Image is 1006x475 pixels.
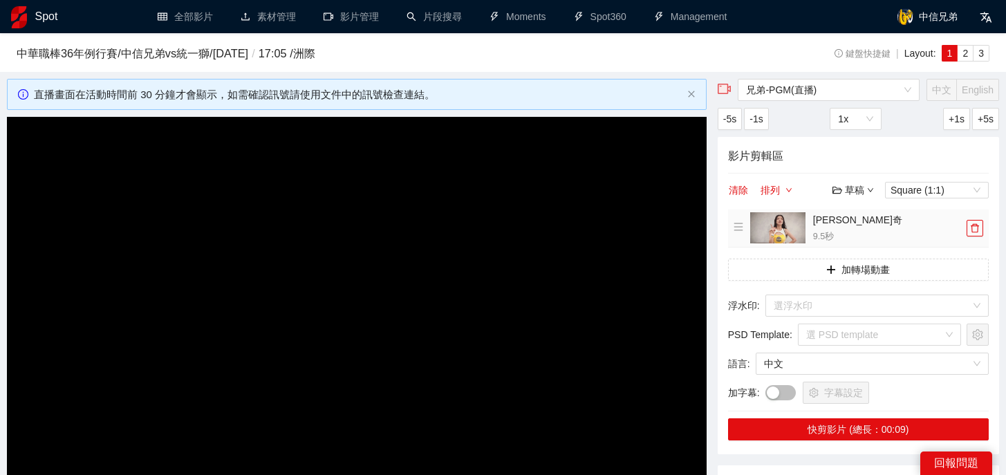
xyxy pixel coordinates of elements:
[18,89,28,100] span: info-circle
[728,418,989,440] button: 快剪影片 (總長：00:09)
[932,84,951,95] span: 中文
[17,45,761,63] h3: 中華職棒36年例行賽 / 中信兄弟 vs 統一獅 / [DATE] 17:05 / 洲際
[867,187,874,194] span: down
[749,111,763,127] span: -1s
[978,48,984,59] span: 3
[723,111,736,127] span: -5s
[897,8,913,25] img: avatar
[785,187,792,195] span: down
[949,111,965,127] span: +1s
[728,298,760,313] span: 浮水印 :
[832,185,842,195] span: folder-open
[654,11,727,22] a: thunderboltManagement
[967,324,989,346] button: setting
[574,11,626,22] a: thunderboltSpot360
[972,108,999,130] button: +5s
[920,451,992,475] div: 回報問題
[891,183,983,198] span: Square (1:1)
[407,11,462,22] a: search片段搜尋
[904,48,936,59] span: Layout:
[248,47,259,59] span: /
[813,230,963,244] p: 9.5 秒
[718,82,732,96] span: video-camera
[728,385,760,400] span: 加字幕 :
[764,353,980,374] span: 中文
[490,11,546,22] a: thunderboltMoments
[750,212,805,243] img: thumbnail.png
[967,223,982,233] span: delete
[728,259,989,281] button: plus加轉場動畫
[746,80,911,100] span: 兄弟-PGM(直播)
[34,86,682,103] div: 直播畫面在活動時間前 30 分鐘才會顯示，如需確認訊號請使用文件中的訊號檢查連結。
[835,49,891,59] span: 鍵盤快捷鍵
[826,265,836,276] span: plus
[896,48,899,59] span: |
[728,182,749,198] button: 清除
[813,212,963,227] h4: [PERSON_NAME]奇
[728,327,792,342] span: PSD Template :
[803,382,869,404] button: setting字幕設定
[744,108,768,130] button: -1s
[943,108,970,130] button: +1s
[728,356,750,371] span: 語言 :
[835,49,844,58] span: info-circle
[734,222,743,232] span: menu
[978,111,994,127] span: +5s
[11,6,27,28] img: logo
[241,11,296,22] a: upload素材管理
[687,90,696,98] span: close
[687,90,696,99] button: close
[718,108,742,130] button: -5s
[838,109,873,129] span: 1x
[760,182,793,198] button: 排列down
[967,220,983,236] button: delete
[728,147,989,165] h4: 影片剪輯區
[324,11,379,22] a: video-camera影片管理
[962,48,968,59] span: 2
[962,84,994,95] span: English
[832,183,874,198] div: 草稿
[158,11,213,22] a: table全部影片
[947,48,953,59] span: 1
